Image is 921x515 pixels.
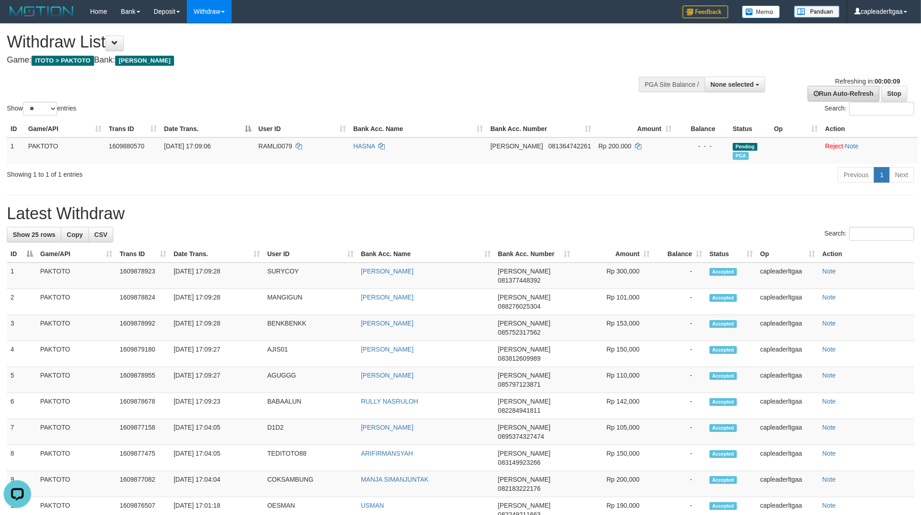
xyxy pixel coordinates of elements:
[733,152,749,160] span: Marked by capleaderltgaa
[822,320,836,327] a: Note
[32,56,94,66] span: ITOTO > PAKTOTO
[170,471,264,497] td: [DATE] 17:04:04
[757,289,819,315] td: capleaderltgaa
[498,372,550,379] span: [PERSON_NAME]
[574,367,653,393] td: Rp 110,000
[548,142,591,150] span: Copy 081364742261 to clipboard
[264,246,357,263] th: User ID: activate to sort column ascending
[170,341,264,367] td: [DATE] 17:09:27
[37,246,116,263] th: Game/API: activate to sort column ascending
[757,246,819,263] th: Op: activate to sort column ascending
[361,502,384,509] a: USMAN
[37,341,116,367] td: PAKTOTO
[757,445,819,471] td: capleaderltgaa
[653,289,706,315] td: -
[25,121,105,137] th: Game/API: activate to sort column ascending
[116,367,170,393] td: 1609878955
[574,471,653,497] td: Rp 200,000
[116,471,170,497] td: 1609877082
[822,476,836,483] a: Note
[361,372,413,379] a: [PERSON_NAME]
[821,137,918,163] td: ·
[116,419,170,445] td: 1609877158
[825,102,914,116] label: Search:
[710,81,754,88] span: None selected
[653,367,706,393] td: -
[675,121,729,137] th: Balance
[709,450,737,458] span: Accepted
[498,502,550,509] span: [PERSON_NAME]
[709,294,737,302] span: Accepted
[709,502,737,510] span: Accepted
[116,393,170,419] td: 1609878678
[498,450,550,457] span: [PERSON_NAME]
[825,142,843,150] a: Reject
[94,231,107,238] span: CSV
[498,459,540,466] span: Copy 083149923266 to clipboard
[498,303,540,310] span: Copy 088276025304 to clipboard
[67,231,83,238] span: Copy
[160,121,254,137] th: Date Trans.: activate to sort column descending
[845,142,859,150] a: Note
[770,121,821,137] th: Op: activate to sort column ascending
[683,5,728,18] img: Feedback.jpg
[849,102,914,116] input: Search:
[825,227,914,241] label: Search:
[822,450,836,457] a: Note
[116,445,170,471] td: 1609877475
[757,341,819,367] td: capleaderltgaa
[595,121,675,137] th: Amount: activate to sort column ascending
[170,419,264,445] td: [DATE] 17:04:05
[706,246,757,263] th: Status: activate to sort column ascending
[835,78,900,85] span: Refreshing in:
[498,277,540,284] span: Copy 081377448392 to clipboard
[116,341,170,367] td: 1609879180
[13,231,55,238] span: Show 25 rows
[653,263,706,289] td: -
[498,346,550,353] span: [PERSON_NAME]
[498,329,540,336] span: Copy 085752317562 to clipboard
[498,407,540,414] span: Copy 082284941811 to clipboard
[709,372,737,380] span: Accepted
[653,246,706,263] th: Balance: activate to sort column ascending
[361,476,429,483] a: MANJA SIMANJUNTAK
[361,346,413,353] a: [PERSON_NAME]
[37,471,116,497] td: PAKTOTO
[7,341,37,367] td: 4
[7,227,61,242] a: Show 25 rows
[821,121,918,137] th: Action
[679,142,725,151] div: - - -
[874,78,900,85] strong: 00:00:09
[822,294,836,301] a: Note
[498,398,550,405] span: [PERSON_NAME]
[574,263,653,289] td: Rp 300,000
[7,393,37,419] td: 6
[259,142,292,150] span: RAMLI0079
[349,121,487,137] th: Bank Acc. Name: activate to sort column ascending
[170,393,264,419] td: [DATE] 17:09:23
[37,367,116,393] td: PAKTOTO
[574,246,653,263] th: Amount: activate to sort column ascending
[7,315,37,341] td: 3
[653,419,706,445] td: -
[88,227,113,242] a: CSV
[639,77,704,92] div: PGA Site Balance /
[494,246,574,263] th: Bank Acc. Number: activate to sort column ascending
[849,227,914,241] input: Search:
[7,166,377,179] div: Showing 1 to 1 of 1 entries
[4,4,31,31] button: Open LiveChat chat widget
[757,471,819,497] td: capleaderltgaa
[37,445,116,471] td: PAKTOTO
[7,5,76,18] img: MOTION_logo.png
[498,268,550,275] span: [PERSON_NAME]
[37,315,116,341] td: PAKTOTO
[742,5,780,18] img: Button%20Memo.svg
[23,102,57,116] select: Showentries
[498,320,550,327] span: [PERSON_NAME]
[598,142,631,150] span: Rp 200.000
[819,246,914,263] th: Action
[808,86,879,101] a: Run Auto-Refresh
[115,56,174,66] span: [PERSON_NAME]
[116,263,170,289] td: 1609878923
[498,355,540,362] span: Copy 083812609989 to clipboard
